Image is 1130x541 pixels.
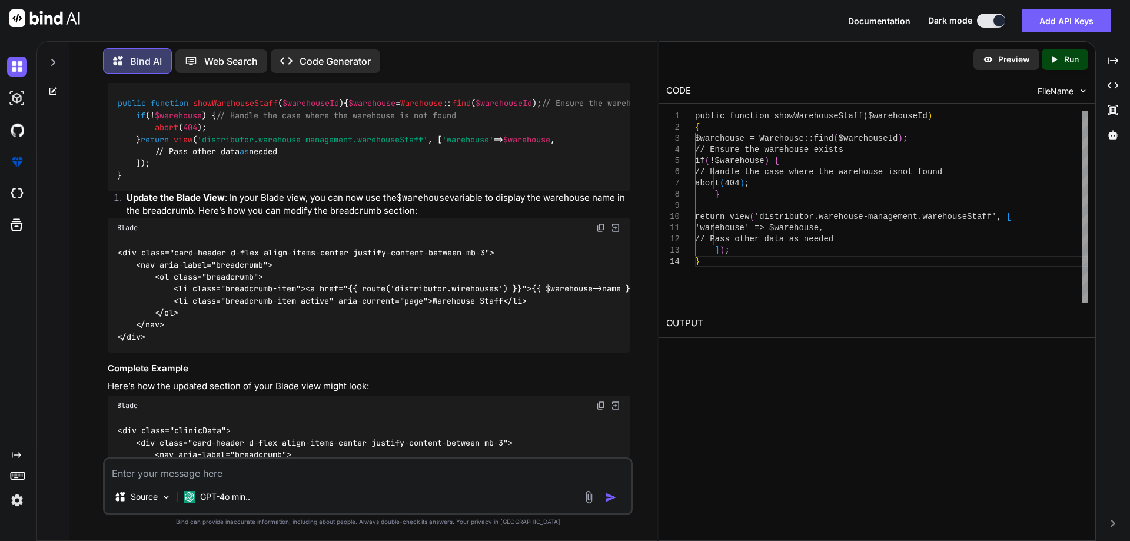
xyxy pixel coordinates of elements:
div: 7 [666,178,680,189]
span: ; [745,178,749,188]
img: githubDark [7,120,27,140]
span: $warehouse [348,98,395,109]
div: 5 [666,155,680,167]
span: // Ensure the warehouse exists [695,145,843,154]
div: 6 [666,167,680,178]
span: } [695,257,700,266]
span: ) [739,178,744,188]
span: $warehouse [155,110,202,121]
h3: Complete Example [108,362,630,376]
span: 404 [183,122,197,133]
span: { [695,122,700,132]
img: cloudideIcon [7,184,27,204]
span: view [174,134,192,145]
span: ; [903,134,908,143]
code: { = :: ( ); (! ) { ( ); } ( , [ => , // Pass other data needed ]); } [117,97,683,181]
span: ( ) [151,98,344,109]
span: ( [720,178,724,188]
span: Dark mode [928,15,972,26]
img: Open in Browser [610,400,621,411]
p: Source [131,491,158,503]
div: 13 [666,245,680,256]
span: ) [928,111,932,121]
span: ) [764,156,769,165]
img: settings [7,490,27,510]
span: 'warehouse' [442,134,494,145]
span: ( [749,212,754,221]
span: if [136,110,145,121]
img: copy [596,223,606,233]
img: GPT-4o mini [184,491,195,503]
span: abort [695,178,720,188]
p: GPT-4o min.. [200,491,250,503]
p: Here’s how the updated section of your Blade view might look: [108,380,630,393]
p: Bind AI [130,54,162,68]
strong: Update the Blade View [127,192,225,203]
span: 'distributor.warehouse-management.warehouseStaff' [197,134,428,145]
span: !$warehouse [710,156,764,165]
span: } [714,190,719,199]
span: 'distributor.warehouse-management.warehouseStaff', [754,212,1001,221]
span: $warehouse = Warehouse::find [695,134,833,143]
span: Documentation [848,16,910,26]
img: darkChat [7,57,27,77]
span: FileName [1038,85,1073,97]
li: : In your Blade view, you can now use the variable to display the warehouse name in the breadcrum... [117,191,630,218]
span: $warehouseId [868,111,928,121]
span: 'warehouse' => $warehouse, [695,223,823,233]
span: ) [720,245,724,255]
div: 10 [666,211,680,223]
img: Pick Models [161,492,171,502]
span: ) [898,134,902,143]
p: Run [1064,54,1079,65]
div: 8 [666,189,680,200]
span: return [141,134,169,145]
span: ] [714,245,719,255]
div: 4 [666,144,680,155]
span: Blade [117,401,138,410]
span: 404 [724,178,739,188]
span: // Handle the case where the warehouse is [695,167,898,177]
img: darkAi-studio [7,88,27,108]
span: $warehouseId [476,98,532,109]
img: preview [983,54,993,65]
span: ; [724,245,729,255]
div: 11 [666,223,680,234]
span: function [151,98,188,109]
span: ( [833,134,838,143]
span: showWarehouseStaff [193,98,278,109]
div: 3 [666,133,680,144]
span: Warehouse [400,98,443,109]
div: 1 [666,111,680,122]
img: icon [605,492,617,503]
span: $warehouseId [838,134,898,143]
span: $warehouseId [282,98,339,109]
span: find [452,98,471,109]
span: $warehouse [503,134,550,145]
span: ( [863,111,868,121]
span: Blade [117,223,138,233]
div: 14 [666,256,680,267]
span: public function showWarehouseStaff [695,111,863,121]
img: attachment [582,490,596,504]
img: Open in Browser [610,223,621,233]
span: as [240,146,249,157]
p: Bind can provide inaccurate information, including about people. Always double-check its answers.... [103,517,633,526]
code: $warehouse [397,192,450,204]
div: 2 [666,122,680,133]
div: 9 [666,200,680,211]
span: abort [155,122,178,133]
img: chevron down [1078,86,1088,96]
code: <div class="card-header d-flex align-items-center justify-content-between mb-3"> <nav aria-label=... [117,247,677,343]
span: // Handle the case where the warehouse is not found [216,110,456,121]
span: { [774,156,779,165]
img: Bind AI [9,9,80,27]
h2: OUTPUT [659,310,1095,337]
div: 12 [666,234,680,245]
span: // Pass other data as needed [695,234,833,244]
span: ( [704,156,709,165]
img: copy [596,401,606,410]
span: [ [1006,212,1011,221]
p: Preview [998,54,1030,65]
p: Web Search [204,54,258,68]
